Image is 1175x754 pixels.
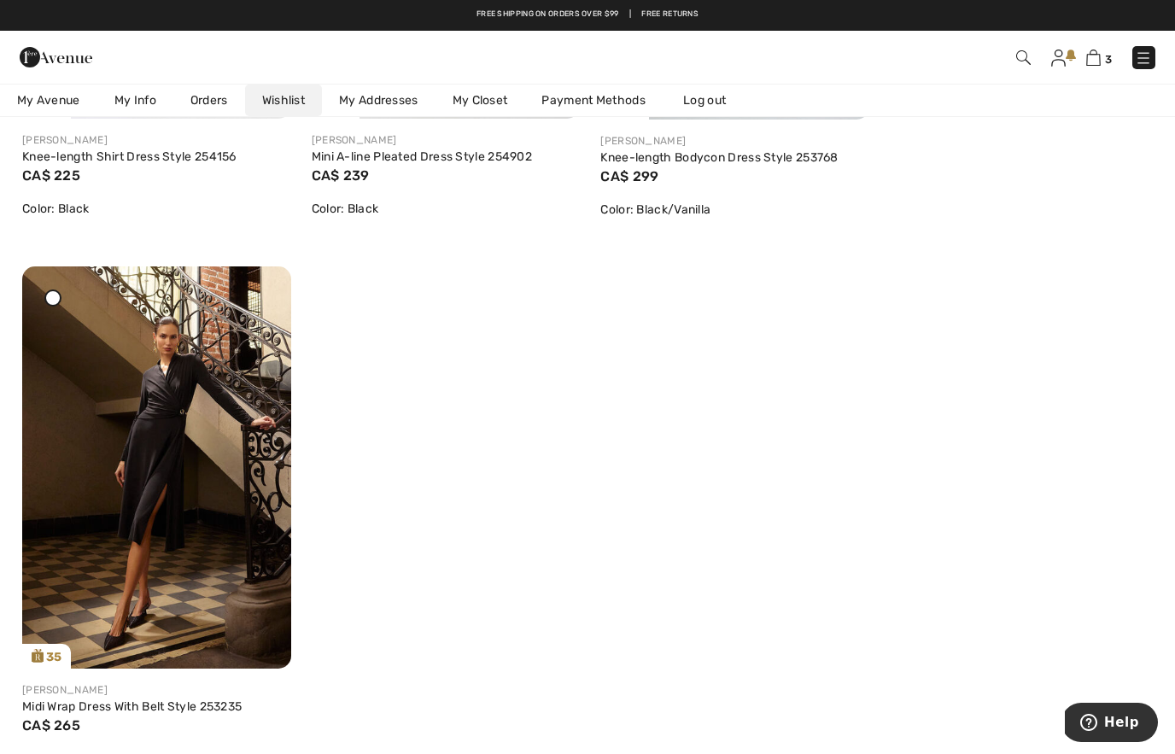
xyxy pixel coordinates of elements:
[641,9,699,20] a: Free Returns
[22,149,237,164] a: Knee-length Shirt Dress Style 254156
[1065,703,1158,745] iframe: Opens a widget where you can find more information
[1086,47,1112,67] a: 3
[524,85,663,116] a: Payment Methods
[1051,50,1066,67] img: My Info
[22,266,291,669] img: joseph-ribkoff-dresses-jumpsuits-black_253235_1_556e_search.jpg
[600,168,658,184] span: CA$ 299
[97,85,173,116] a: My Info
[22,200,291,218] div: Color: Black
[436,85,525,116] a: My Closet
[312,167,370,184] span: CA$ 239
[20,40,92,74] img: 1ère Avenue
[600,133,869,149] div: [PERSON_NAME]
[666,85,760,116] a: Log out
[312,149,532,164] a: Mini A-line Pleated Dress Style 254902
[312,132,581,148] div: [PERSON_NAME]
[1086,50,1101,66] img: Shopping Bag
[22,167,80,184] span: CA$ 225
[22,266,291,669] a: 35
[1135,50,1152,67] img: Menu
[312,200,581,218] div: Color: Black
[600,201,869,219] div: Color: Black/Vanilla
[173,85,245,116] a: Orders
[22,717,80,734] span: CA$ 265
[22,682,291,698] div: [PERSON_NAME]
[20,48,92,64] a: 1ère Avenue
[1105,53,1112,66] span: 3
[322,85,436,116] a: My Addresses
[600,150,838,165] a: Knee-length Bodycon Dress Style 253768
[17,91,80,109] span: My Avenue
[22,699,242,714] a: Midi Wrap Dress With Belt Style 253235
[1016,50,1031,65] img: Search
[629,9,631,20] span: |
[476,9,619,20] a: Free shipping on orders over $99
[22,132,291,148] div: [PERSON_NAME]
[245,85,322,116] a: Wishlist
